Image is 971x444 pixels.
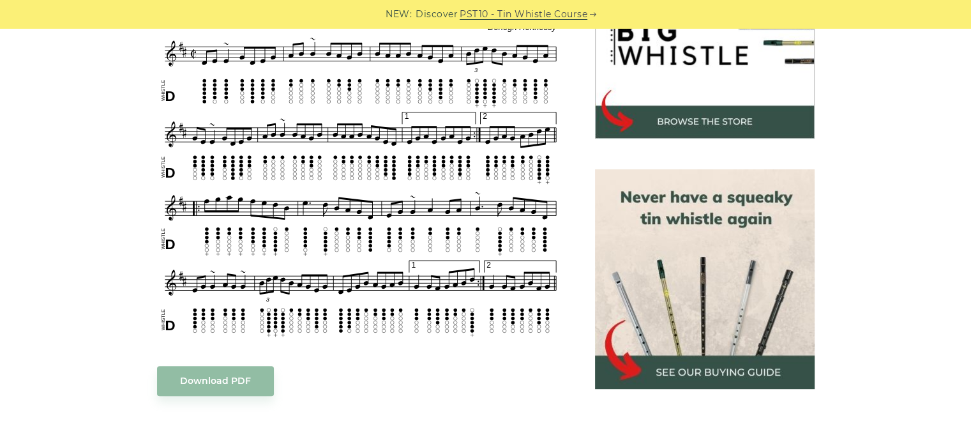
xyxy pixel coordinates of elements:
span: NEW: [386,7,412,22]
a: PST10 - Tin Whistle Course [460,7,587,22]
span: Discover [416,7,458,22]
img: tin whistle buying guide [595,169,815,389]
a: Download PDF [157,366,274,396]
